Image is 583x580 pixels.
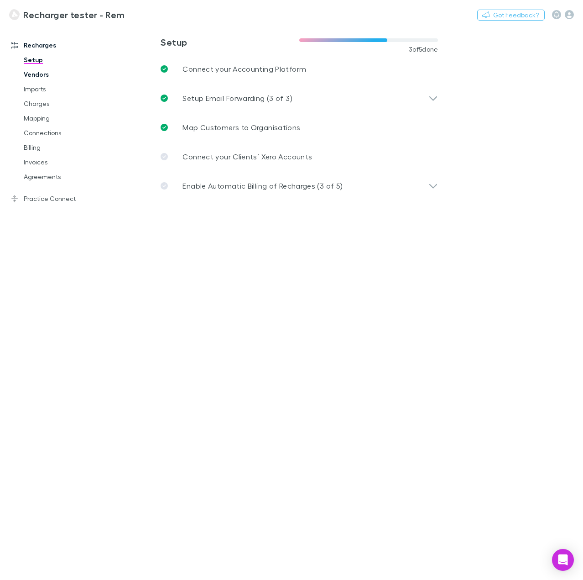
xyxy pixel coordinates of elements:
[15,155,116,169] a: Invoices
[15,67,116,82] a: Vendors
[15,140,116,155] a: Billing
[182,180,343,191] p: Enable Automatic Billing of Recharges (3 of 5)
[4,4,130,26] a: Recharger tester - Rem
[153,142,445,171] a: Connect your Clients’ Xero Accounts
[409,46,438,53] span: 3 of 5 done
[153,54,445,84] a: Connect your Accounting Platform
[2,38,116,53] a: Recharges
[15,111,116,126] a: Mapping
[161,37,299,47] h3: Setup
[15,169,116,184] a: Agreements
[23,9,125,20] h3: Recharger tester - Rem
[2,191,116,206] a: Practice Connect
[9,9,20,20] img: Recharger tester - Rem's Logo
[153,113,445,142] a: Map Customers to Organisations
[182,122,300,133] p: Map Customers to Organisations
[153,84,445,113] div: Setup Email Forwarding (3 of 3)
[15,53,116,67] a: Setup
[182,63,306,74] p: Connect your Accounting Platform
[182,93,292,104] p: Setup Email Forwarding (3 of 3)
[15,82,116,96] a: Imports
[477,10,545,21] button: Got Feedback?
[552,549,574,571] div: Open Intercom Messenger
[153,171,445,200] div: Enable Automatic Billing of Recharges (3 of 5)
[15,96,116,111] a: Charges
[15,126,116,140] a: Connections
[182,151,312,162] p: Connect your Clients’ Xero Accounts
